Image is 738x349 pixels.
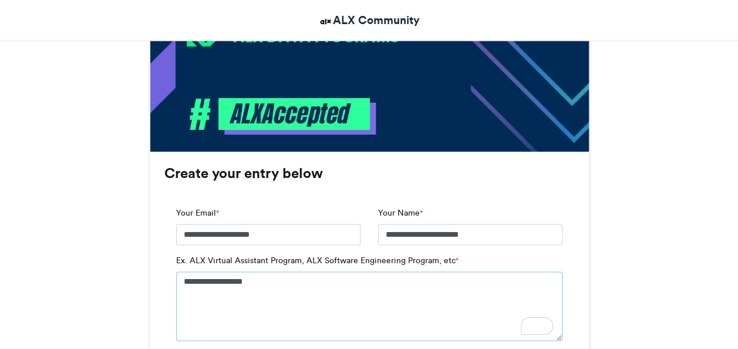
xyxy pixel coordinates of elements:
h3: Create your entry below [164,166,574,180]
label: Ex. ALX Virtual Assistant Program, ALX Software Engineering Program, etc [176,254,459,267]
a: ALX Community [318,12,420,29]
div: ALX DATA PrOGRAMS [233,26,579,48]
label: Your Email [176,207,219,219]
img: ALX Community [318,14,333,29]
label: Your Name [378,207,423,219]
